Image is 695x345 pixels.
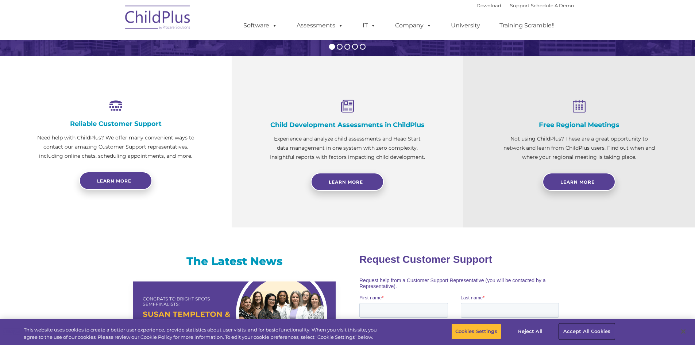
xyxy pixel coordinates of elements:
[79,172,152,190] a: Learn more
[355,18,383,33] a: IT
[289,18,351,33] a: Assessments
[101,78,132,84] span: Phone number
[133,254,336,269] h3: The Latest News
[500,121,659,129] h4: Free Regional Meetings
[476,3,574,8] font: |
[560,179,595,185] span: Learn More
[451,324,501,339] button: Cookies Settings
[36,120,195,128] h4: Reliable Customer Support
[476,3,501,8] a: Download
[543,173,615,191] a: Learn More
[500,134,659,162] p: Not using ChildPlus? These are a great opportunity to network and learn from ChildPlus users. Fin...
[388,18,439,33] a: Company
[97,178,131,184] span: Learn more
[121,0,194,37] img: ChildPlus by Procare Solutions
[24,326,382,341] div: This website uses cookies to create a better user experience, provide statistics about user visit...
[268,134,427,162] p: Experience and analyze child assessments and Head Start data management in one system with zero c...
[531,3,574,8] a: Schedule A Demo
[444,18,487,33] a: University
[311,173,384,191] a: Learn More
[510,3,529,8] a: Support
[492,18,562,33] a: Training Scramble!!
[507,324,553,339] button: Reject All
[236,18,285,33] a: Software
[101,48,124,54] span: Last name
[36,133,195,161] p: Need help with ChildPlus? We offer many convenient ways to contact our amazing Customer Support r...
[329,179,363,185] span: Learn More
[268,121,427,129] h4: Child Development Assessments in ChildPlus
[675,323,691,340] button: Close
[559,324,614,339] button: Accept All Cookies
